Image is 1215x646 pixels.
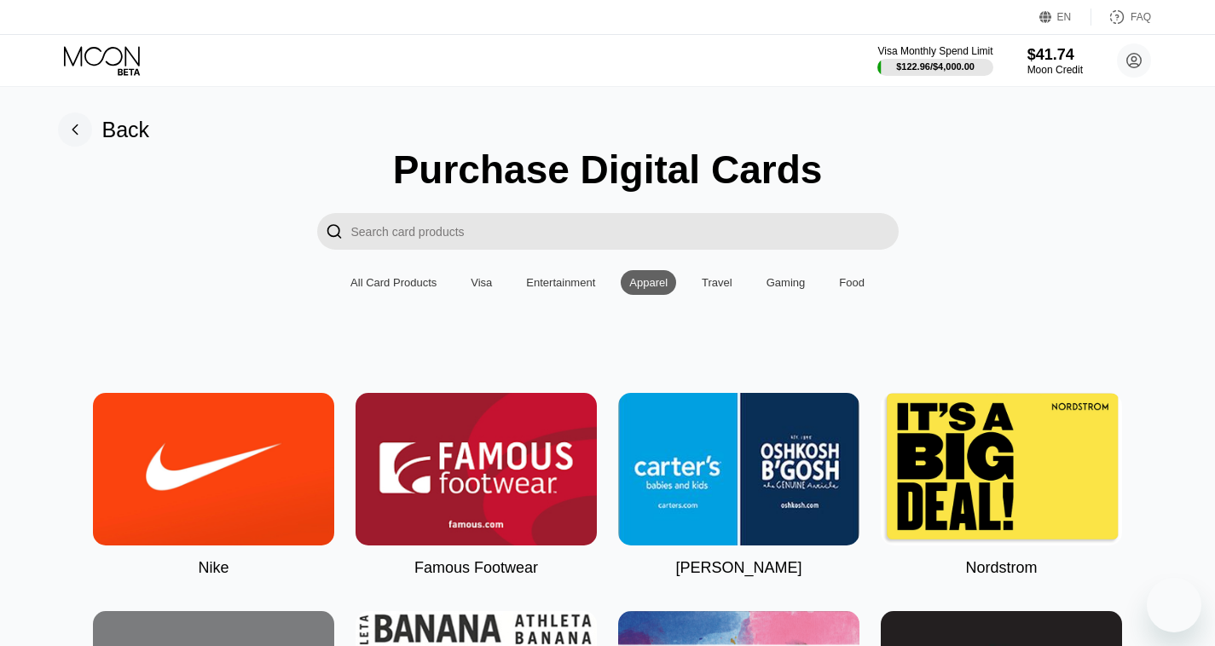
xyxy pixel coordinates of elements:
div: Apparel [621,270,676,295]
div: $41.74Moon Credit [1027,46,1083,76]
div: Gaming [767,276,806,289]
div: Travel [702,276,732,289]
div:  [326,222,343,241]
div: $122.96 / $4,000.00 [896,61,975,72]
div: Back [58,112,150,147]
div: EN [1057,11,1072,23]
div: [PERSON_NAME] [675,559,801,577]
div: Moon Credit [1027,64,1083,76]
div: Visa [471,276,492,289]
div: EN [1039,9,1091,26]
div: Visa Monthly Spend Limit [877,45,992,57]
div: Famous Footwear [414,559,538,577]
div: Travel [693,270,741,295]
div: Visa Monthly Spend Limit$122.96/$4,000.00 [877,45,992,76]
div: Back [102,118,150,142]
div: FAQ [1131,11,1151,23]
div: Apparel [629,276,668,289]
div: Purchase Digital Cards [393,147,823,193]
div: Nike [198,559,229,577]
div: Gaming [758,270,814,295]
div:  [317,213,351,250]
div: FAQ [1091,9,1151,26]
iframe: Button to launch messaging window [1147,578,1201,632]
div: Entertainment [518,270,604,295]
div: Food [830,270,873,295]
div: Food [839,276,865,289]
div: Nordstrom [965,559,1037,577]
div: Visa [462,270,500,295]
div: Entertainment [526,276,595,289]
div: $41.74 [1027,46,1083,64]
div: All Card Products [350,276,437,289]
input: Search card products [351,213,899,250]
div: All Card Products [342,270,445,295]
